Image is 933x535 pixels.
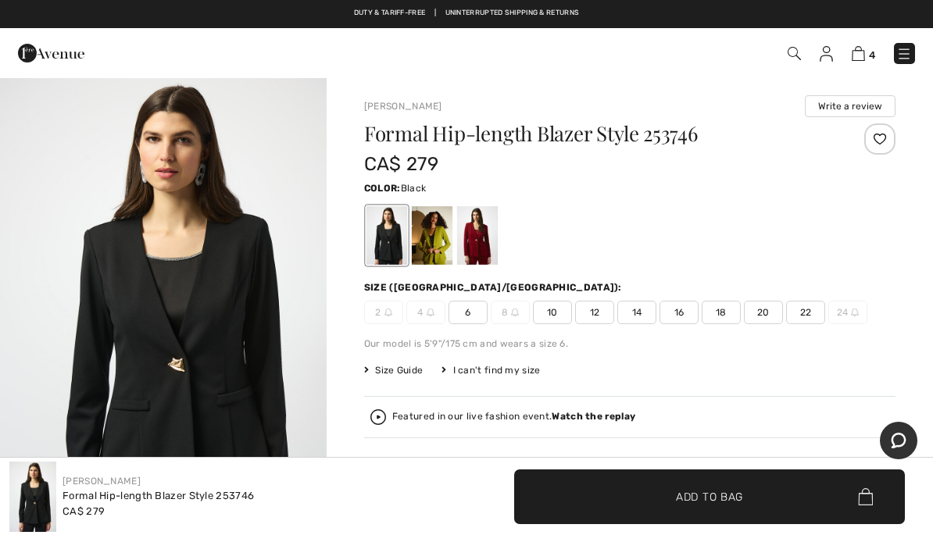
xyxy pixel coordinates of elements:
img: ring-m.svg [851,309,859,316]
span: 16 [660,301,699,324]
span: 2 [364,301,403,324]
span: 6 [449,301,488,324]
span: 4 [869,49,875,61]
span: 18 [702,301,741,324]
img: Formal Hip-Length Blazer Style 253746 [9,462,56,532]
img: Bag.svg [858,488,873,505]
span: 20 [744,301,783,324]
span: Black [401,183,427,194]
span: 14 [617,301,656,324]
button: Write a review [805,95,895,117]
img: My Info [820,46,833,62]
div: I can't find my size [441,363,540,377]
div: Our model is 5'9"/175 cm and wears a size 6. [364,337,895,351]
div: Featured in our live fashion event. [392,412,635,422]
button: Add to Bag [514,469,905,524]
a: [PERSON_NAME] [364,101,442,112]
iframe: Opens a widget where you can chat to one of our agents [880,422,917,461]
a: [PERSON_NAME] [63,476,141,487]
h1: Formal Hip-length Blazer Style 253746 [364,123,807,144]
div: Formal Hip-length Blazer Style 253746 [63,488,254,504]
img: ring-m.svg [511,309,519,316]
img: 1ère Avenue [18,37,84,69]
img: ring-m.svg [384,309,392,316]
img: Shopping Bag [852,46,865,61]
span: 4 [406,301,445,324]
a: 4 [852,44,875,62]
div: Fern [412,206,452,265]
img: ring-m.svg [427,309,434,316]
span: 12 [575,301,614,324]
span: Size Guide [364,363,423,377]
span: Color: [364,183,401,194]
a: 1ère Avenue [18,45,84,59]
div: Black [366,206,407,265]
span: 22 [786,301,825,324]
span: CA$ 279 [63,505,105,517]
span: CA$ 279 [364,153,438,175]
div: Merlot [457,206,498,265]
strong: Watch the replay [552,411,635,422]
span: 24 [828,301,867,324]
img: Menu [896,46,912,62]
img: Watch the replay [370,409,386,425]
img: Search [788,47,801,60]
span: 8 [491,301,530,324]
span: 10 [533,301,572,324]
div: Size ([GEOGRAPHIC_DATA]/[GEOGRAPHIC_DATA]): [364,280,625,294]
span: Add to Bag [676,488,743,505]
